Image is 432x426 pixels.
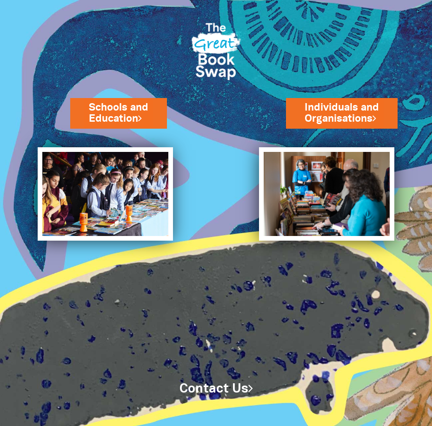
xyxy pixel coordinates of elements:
img: Individuals and Organisations [259,147,394,241]
img: Great Bookswap logo [187,11,245,88]
a: Individuals andOrganisations [305,100,379,126]
a: Contact Us [179,383,253,395]
img: Schools and Education [38,147,173,241]
a: Schools andEducation [89,100,148,126]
